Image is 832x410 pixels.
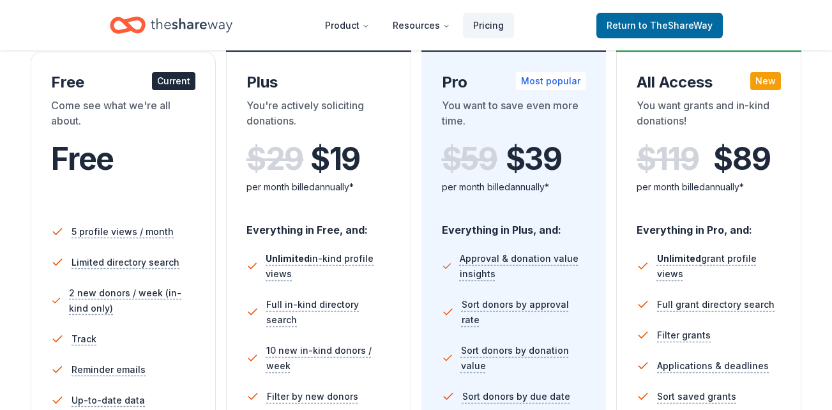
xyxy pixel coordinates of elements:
span: Reminder emails [72,362,146,377]
span: Full in-kind directory search [266,297,390,328]
a: Pricing [463,13,514,38]
div: New [750,72,781,90]
span: in-kind profile views [266,253,374,279]
div: You're actively soliciting donations. [246,98,391,133]
nav: Main [315,10,514,40]
a: Home [110,10,232,40]
div: Plus [246,72,391,93]
span: Filter grants [657,328,711,343]
div: Everything in Free, and: [246,211,391,238]
span: Sort donors by donation value [461,343,586,374]
span: $ 19 [310,141,360,177]
span: Up-to-date data [72,393,145,408]
a: Returnto TheShareWay [596,13,723,38]
button: Product [315,13,380,38]
span: grant profile views [657,253,757,279]
span: to TheShareWay [639,20,713,31]
span: 10 new in-kind donors / week [266,343,391,374]
span: $ 39 [506,141,562,177]
div: Everything in Plus, and: [442,211,586,238]
div: Current [152,72,195,90]
div: Come see what we're all about. [51,98,195,133]
span: Approval & donation value insights [460,251,586,282]
span: Free [51,140,114,178]
div: Free [51,72,195,93]
span: Limited directory search [72,255,179,270]
span: Sort saved grants [657,389,736,404]
span: Track [72,331,96,347]
span: Unlimited [266,253,310,264]
div: All Access [637,72,781,93]
div: Most popular [516,72,586,90]
span: 5 profile views / month [72,224,174,239]
div: per month billed annually* [637,179,781,195]
span: Sort donors by due date [462,389,570,404]
div: Pro [442,72,586,93]
div: Everything in Pro, and: [637,211,781,238]
span: Full grant directory search [657,297,775,312]
span: Return [607,18,713,33]
span: Filter by new donors [267,389,358,404]
span: Sort donors by approval rate [462,297,586,328]
button: Resources [382,13,460,38]
div: per month billed annually* [246,179,391,195]
div: You want to save even more time. [442,98,586,133]
div: You want grants and in-kind donations! [637,98,781,133]
div: per month billed annually* [442,179,586,195]
span: $ 89 [713,141,770,177]
span: 2 new donors / week (in-kind only) [69,285,195,316]
span: Applications & deadlines [657,358,769,374]
span: Unlimited [657,253,701,264]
